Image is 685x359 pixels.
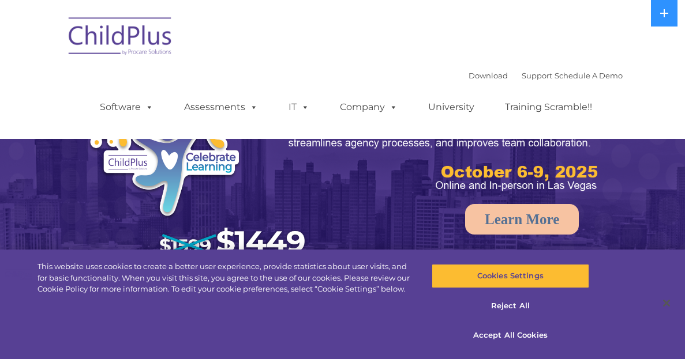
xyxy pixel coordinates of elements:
a: Training Scramble!! [493,96,604,119]
a: Company [328,96,409,119]
a: IT [277,96,321,119]
a: Schedule A Demo [555,71,623,80]
a: University [417,96,486,119]
img: ChildPlus by Procare Solutions [63,9,178,67]
a: Software [88,96,165,119]
a: Assessments [173,96,269,119]
button: Cookies Settings [432,264,589,288]
font: | [469,71,623,80]
a: Learn More [465,204,579,235]
button: Accept All Cookies [432,323,589,347]
a: Support [522,71,552,80]
button: Close [654,290,679,316]
button: Reject All [432,294,589,318]
div: This website uses cookies to create a better user experience, provide statistics about user visit... [38,261,411,295]
a: Download [469,71,508,80]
